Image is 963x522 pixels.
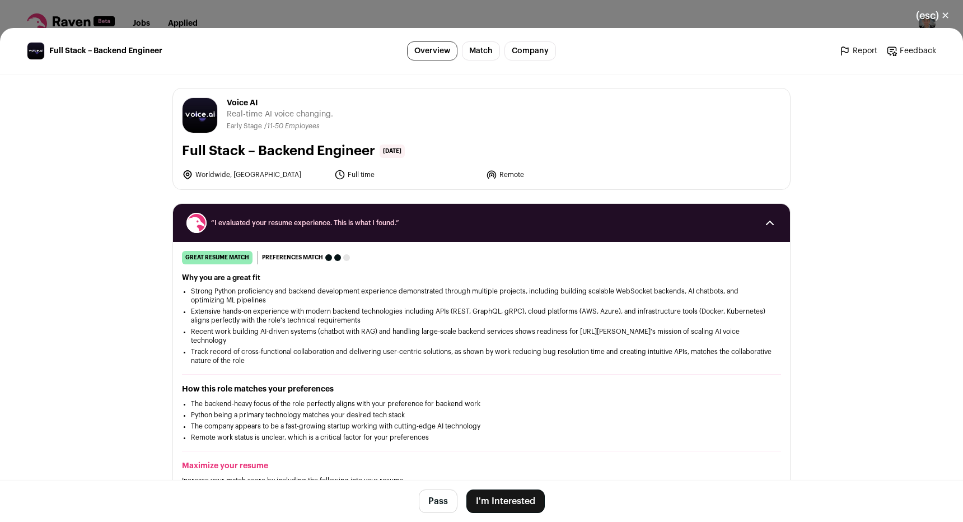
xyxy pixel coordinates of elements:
[264,122,320,130] li: /
[211,218,752,227] span: “I evaluated your resume experience. This is what I found.”
[49,45,162,57] span: Full Stack – Backend Engineer
[419,490,457,513] button: Pass
[191,399,772,408] li: The backend-heavy focus of the role perfectly aligns with your preference for backend work
[267,123,320,129] span: 11-50 Employees
[191,422,772,431] li: The company appears to be a fast-growing startup working with cutting-edge AI technology
[182,273,781,282] h2: Why you are a great fit
[839,45,877,57] a: Report
[407,41,457,60] a: Overview
[227,97,333,109] span: Voice AI
[191,307,772,325] li: Extensive hands-on experience with modern backend technologies including APIs (REST, GraphQL, gRP...
[903,3,963,28] button: Close modal
[182,169,328,180] li: Worldwide, [GEOGRAPHIC_DATA]
[191,433,772,442] li: Remote work status is unclear, which is a critical factor for your preferences
[227,122,264,130] li: Early Stage
[191,327,772,345] li: Recent work building AI-driven systems (chatbot with RAG) and handling large-scale backend servic...
[182,476,781,485] p: Increase your match score by including the following into your resume
[334,169,480,180] li: Full time
[380,145,405,158] span: [DATE]
[183,98,217,133] img: 508c02c06c8690a6b028c9d3a0e55d47656650a2e8730ea178d36e9e67501d5c
[182,384,781,395] h2: How this role matches your preferences
[191,287,772,305] li: Strong Python proficiency and backend development experience demonstrated through multiple projec...
[462,41,500,60] a: Match
[182,460,781,472] h2: Maximize your resume
[466,490,545,513] button: I'm Interested
[191,347,772,365] li: Track record of cross-functional collaboration and delivering user-centric solutions, as shown by...
[262,252,323,263] span: Preferences match
[504,41,556,60] a: Company
[182,251,253,264] div: great resume match
[191,411,772,420] li: Python being a primary technology matches your desired tech stack
[227,109,333,120] span: Real-time AI voice changing.
[486,169,632,180] li: Remote
[182,142,375,160] h1: Full Stack – Backend Engineer
[27,43,44,59] img: 508c02c06c8690a6b028c9d3a0e55d47656650a2e8730ea178d36e9e67501d5c
[886,45,936,57] a: Feedback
